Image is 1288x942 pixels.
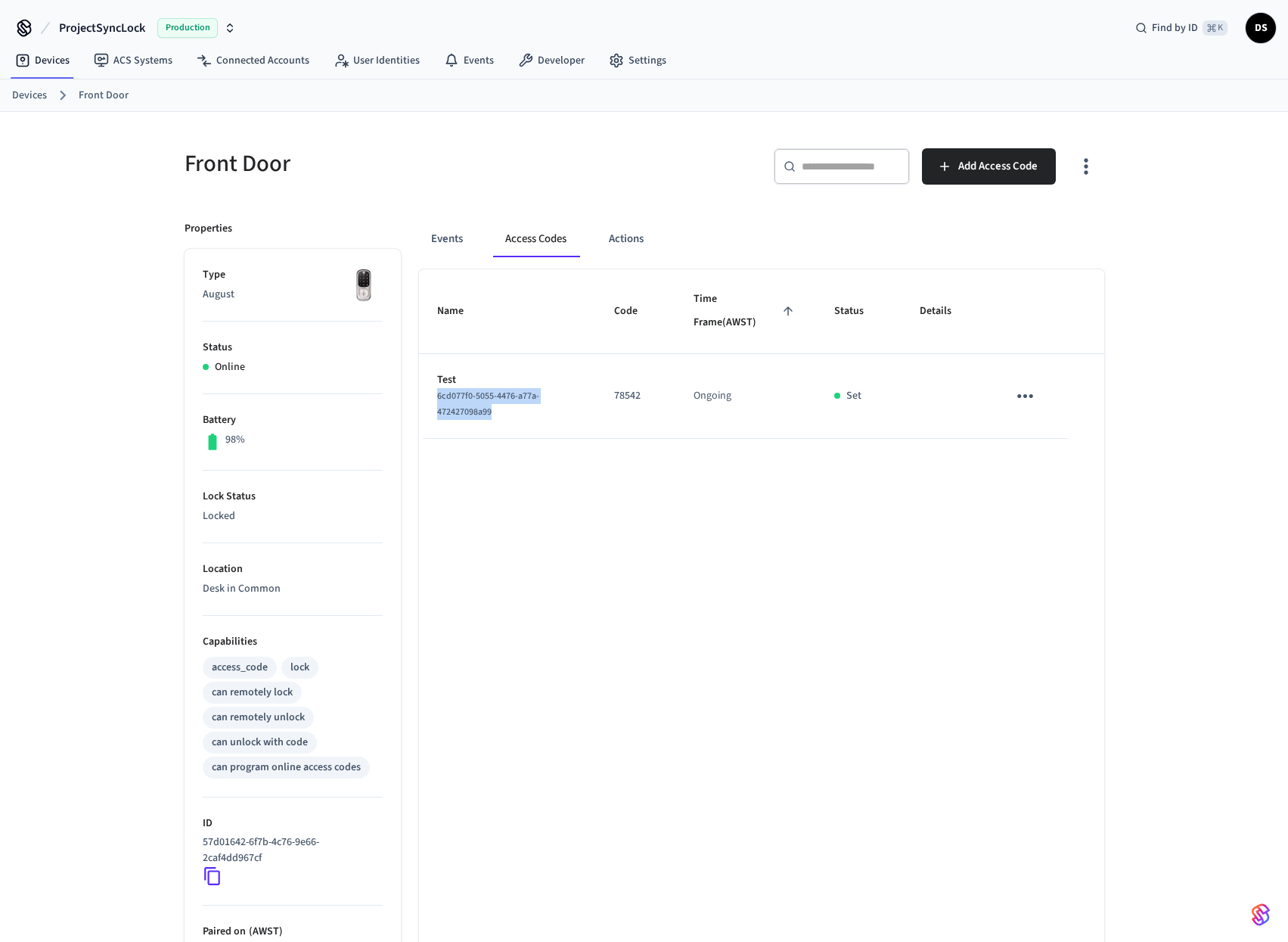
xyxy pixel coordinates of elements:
button: Actions [597,221,656,257]
a: Devices [12,88,47,104]
button: Events [419,221,475,257]
span: ProjectSyncLock [59,19,145,37]
p: Paired on [203,924,383,940]
div: can remotely unlock [212,710,305,726]
a: Settings [597,47,678,74]
p: Battery [203,412,383,428]
span: ⌘ K [1203,20,1227,36]
div: can program online access codes [212,760,361,776]
p: Location [203,561,383,577]
span: Name [437,300,483,323]
p: Properties [185,221,232,237]
div: ant example [419,221,1104,257]
p: Type [203,267,383,283]
a: Developer [506,47,597,74]
span: Add Access Code [958,157,1038,176]
h5: Front Door [185,148,635,179]
table: sticky table [419,269,1104,439]
p: Capabilities [203,634,383,650]
img: SeamLogoGradient.69752ec5.svg [1252,903,1270,927]
p: Test [437,372,579,388]
span: Time Frame(AWST) [694,288,798,335]
p: Desk in Common [203,581,383,597]
p: Locked [203,508,383,524]
p: Online [215,359,245,375]
div: can unlock with code [212,735,308,751]
a: ACS Systems [82,47,185,74]
td: Ongoing [675,354,816,439]
p: August [203,287,383,303]
p: Set [846,388,861,404]
span: Details [920,300,971,323]
p: Lock Status [203,489,383,505]
div: access_code [212,660,268,676]
div: lock [290,660,309,676]
a: Connected Accounts [185,47,321,74]
a: Devices [3,47,82,74]
a: Events [432,47,506,74]
button: DS [1246,13,1276,43]
p: 57d01642-6f7b-4c76-9e66-2caf4dd967cf [203,835,377,866]
p: ID [203,816,383,832]
span: 6cd077f0-5055-4476-a77a-472427098a99 [437,390,539,418]
span: Status [834,300,883,323]
div: can remotely lock [212,685,293,701]
p: 98% [225,432,245,448]
span: Production [157,18,218,38]
span: Find by ID [1152,20,1198,36]
button: Add Access Code [922,148,1056,185]
span: DS [1247,14,1274,42]
a: Front Door [79,88,129,104]
img: Yale Assure Touchscreen Wifi Smart Lock, Satin Nickel, Front [345,267,383,305]
div: Find by ID⌘ K [1123,14,1240,42]
span: Code [614,300,657,323]
p: 78542 [614,388,657,404]
p: Status [203,340,383,356]
a: User Identities [321,47,432,74]
span: ( AWST ) [246,924,283,939]
button: Access Codes [493,221,579,257]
